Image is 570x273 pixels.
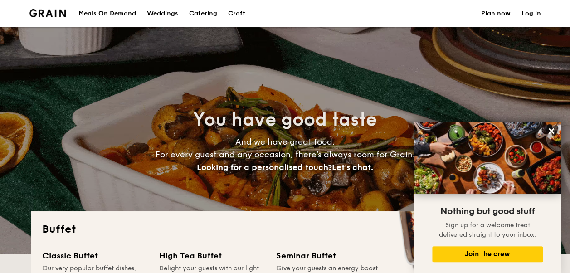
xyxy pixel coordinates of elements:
button: Join the crew [432,246,543,262]
span: Sign up for a welcome treat delivered straight to your inbox. [439,221,536,239]
img: Grain [29,9,66,17]
span: Nothing but good stuff [440,206,535,217]
h2: Buffet [42,222,528,237]
div: High Tea Buffet [159,249,265,262]
span: Let's chat. [332,162,373,172]
span: You have good taste [193,109,377,131]
img: DSC07876-Edit02-Large.jpeg [414,122,561,194]
span: And we have great food. For every guest and any occasion, there’s always room for Grain. [156,137,415,172]
button: Close [544,124,559,138]
span: Looking for a personalised touch? [197,162,332,172]
a: Logotype [29,9,66,17]
div: Classic Buffet [42,249,148,262]
div: Seminar Buffet [276,249,382,262]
